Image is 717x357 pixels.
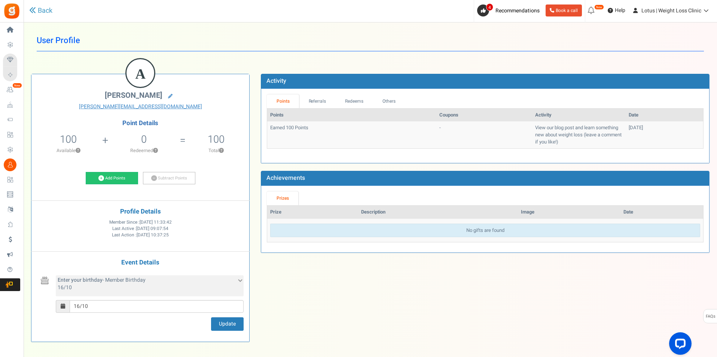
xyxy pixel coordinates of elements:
th: Points [267,109,436,122]
span: 100 [60,132,77,147]
a: 4 Recommendations [477,4,543,16]
span: Last Active : [112,226,168,232]
th: Prize [267,206,358,219]
h1: User Profile [37,30,704,51]
a: Prizes [267,191,298,205]
h4: Event Details [37,259,244,266]
span: 16/10 [58,284,72,291]
a: New [3,84,20,96]
h5: 100 [208,134,225,145]
a: Points [267,94,299,108]
a: Others [373,94,405,108]
button: ? [153,148,158,153]
span: 4 [486,3,493,11]
a: Add Points [86,172,138,185]
p: Redeemed [109,147,179,154]
b: Activity [266,76,286,85]
a: [PERSON_NAME][EMAIL_ADDRESS][DOMAIN_NAME] [37,103,244,111]
a: Redeems [336,94,373,108]
p: Available [35,147,101,154]
span: [PERSON_NAME] [105,90,162,101]
button: Update [211,317,244,331]
p: Total [186,147,245,154]
img: Gratisfaction [3,3,20,19]
th: Date [620,206,703,219]
button: ? [219,148,224,153]
span: Last Action : [112,232,169,238]
em: New [12,83,22,88]
b: Achievements [266,173,305,182]
a: Subtract Points [143,172,195,185]
span: Recommendations [495,7,540,15]
td: Earned 100 Points [267,121,436,148]
th: Activity [532,109,626,122]
h4: Point Details [31,120,249,127]
span: Help [613,7,625,14]
span: Lotus | Weight Loss Clinic [641,7,701,15]
em: New [594,4,604,10]
button: ? [76,148,80,153]
a: Book a call [546,4,582,16]
td: - [436,121,532,148]
b: Enter your birthday [58,276,103,284]
th: Image [518,206,620,219]
h4: Profile Details [37,208,244,215]
figcaption: A [126,59,154,88]
div: [DATE] [629,124,700,131]
span: [DATE] 11:33:42 [140,219,172,226]
span: Member Since : [109,219,172,226]
div: No gifts are found [270,224,700,238]
span: [DATE] 10:37:25 [137,232,169,238]
th: Date [626,109,703,122]
span: FAQs [705,309,716,324]
th: Description [358,206,518,219]
h5: 0 [141,134,147,145]
a: Referrals [299,94,336,108]
td: View our blog post and learn something new about weight loss (leave a comment if you like!) [532,121,626,148]
span: [DATE] 09:07:54 [136,226,168,232]
span: - Member Birthday [58,276,146,284]
th: Coupons [436,109,532,122]
a: Help [605,4,628,16]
